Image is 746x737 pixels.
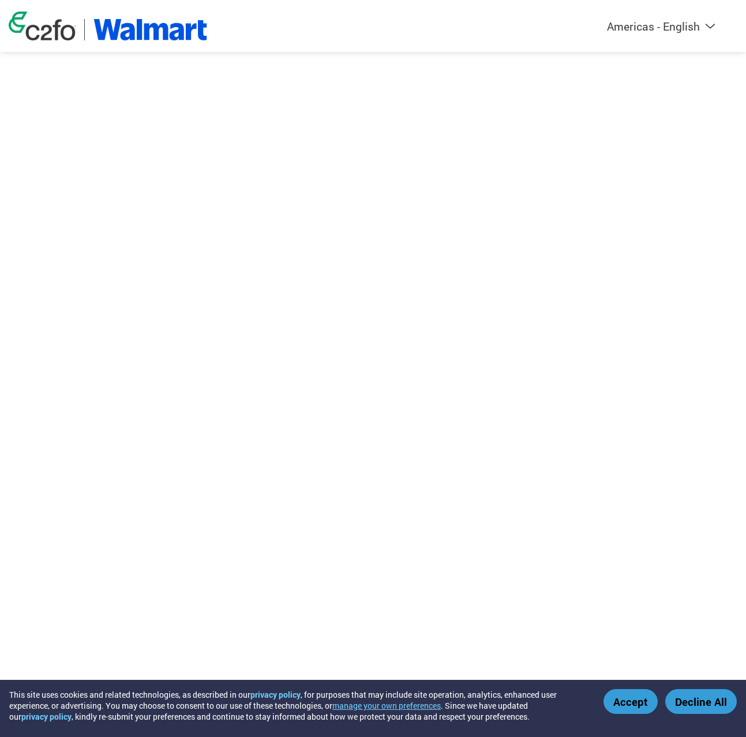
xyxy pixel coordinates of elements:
[9,689,587,722] div: This site uses cookies and related technologies, as described in our , for purposes that may incl...
[21,711,72,722] a: privacy policy
[9,12,76,40] img: c2fo logo
[332,700,441,711] button: manage your own preferences
[603,689,658,714] button: Accept
[93,19,207,40] img: Walmart
[250,689,301,700] a: privacy policy
[665,689,737,714] button: Decline All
